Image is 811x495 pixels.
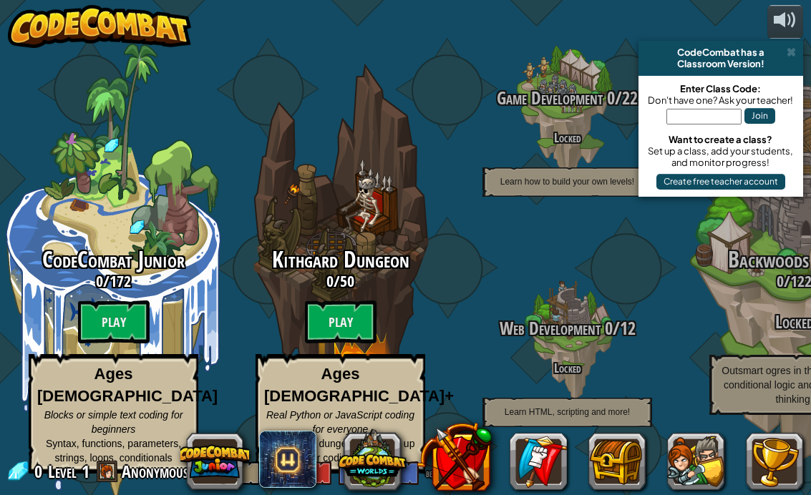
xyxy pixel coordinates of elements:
[227,273,454,290] h3: /
[272,244,409,275] span: Kithgard Dungeon
[646,83,796,94] div: Enter Class Code:
[42,244,185,275] span: CodeCombat Junior
[264,365,454,405] strong: Ages [DEMOGRAPHIC_DATA]+
[44,409,183,435] span: Blocks or simple text coding for beginners
[505,407,630,417] span: Learn HTML, scripting and more!
[122,460,188,483] span: Anonymous
[644,46,797,58] div: CodeCombat has a
[646,94,796,106] div: Don't have one? Ask your teacher!
[497,86,603,110] span: Game Development
[34,460,47,483] span: 0
[48,460,77,484] span: Level
[622,86,638,110] span: 22
[646,145,796,168] div: Set up a class, add your students, and monitor progress!
[500,316,601,340] span: Web Development
[37,365,218,405] strong: Ages [DEMOGRAPHIC_DATA]
[601,316,613,340] span: 0
[656,174,785,190] button: Create free teacher account
[620,316,636,340] span: 12
[767,5,803,39] button: Adjust volume
[110,270,131,292] span: 172
[644,58,797,69] div: Classroom Version!
[603,86,615,110] span: 0
[326,270,334,292] span: 0
[340,270,354,292] span: 50
[454,319,681,338] h3: /
[454,361,681,375] h4: Locked
[78,300,150,343] btn: Play
[46,438,181,464] span: Syntax, functions, parameters, strings, loops, conditionals
[454,89,681,108] h3: /
[266,409,414,435] span: Real Python or JavaScript coding for everyone
[500,177,634,187] span: Learn how to build your own levels!
[8,5,191,48] img: CodeCombat - Learn how to code by playing a game
[646,134,796,145] div: Want to create a class?
[454,131,681,144] h4: Locked
[305,300,377,343] btn: Play
[744,108,775,124] button: Join
[777,270,784,292] span: 0
[82,460,89,483] span: 1
[96,270,103,292] span: 0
